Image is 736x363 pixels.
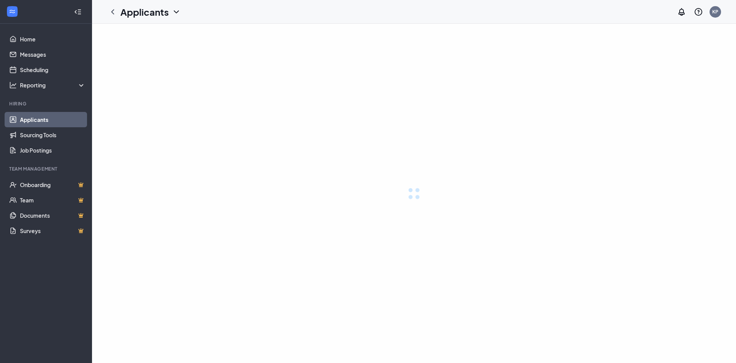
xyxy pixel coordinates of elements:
div: Hiring [9,100,84,107]
a: Sourcing Tools [20,127,85,143]
div: KP [712,8,718,15]
a: Messages [20,47,85,62]
a: SurveysCrown [20,223,85,238]
h1: Applicants [120,5,169,18]
svg: ChevronLeft [108,7,117,16]
a: Home [20,31,85,47]
svg: Collapse [74,8,82,16]
svg: WorkstreamLogo [8,8,16,15]
svg: Analysis [9,81,17,89]
a: DocumentsCrown [20,208,85,223]
div: Team Management [9,166,84,172]
a: Job Postings [20,143,85,158]
svg: QuestionInfo [694,7,703,16]
a: TeamCrown [20,192,85,208]
a: Scheduling [20,62,85,77]
svg: ChevronDown [172,7,181,16]
div: Reporting [20,81,86,89]
a: OnboardingCrown [20,177,85,192]
svg: Notifications [677,7,686,16]
a: Applicants [20,112,85,127]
